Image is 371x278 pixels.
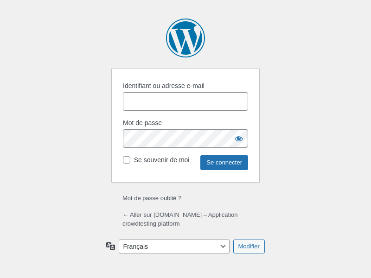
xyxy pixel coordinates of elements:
[122,211,238,227] a: ← Aller sur [DOMAIN_NAME] – Application crowdtesting platform
[123,81,205,91] label: Identifiant ou adresse e-mail
[166,19,205,57] a: Propulsé par WordPress
[230,129,248,148] button: Afficher le mot de passe
[200,155,248,170] input: Se connecter
[134,155,190,165] label: Se souvenir de moi
[123,118,162,128] label: Mot de passe
[233,240,265,253] input: Modifier
[122,195,181,202] a: Mot de passe oublié ?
